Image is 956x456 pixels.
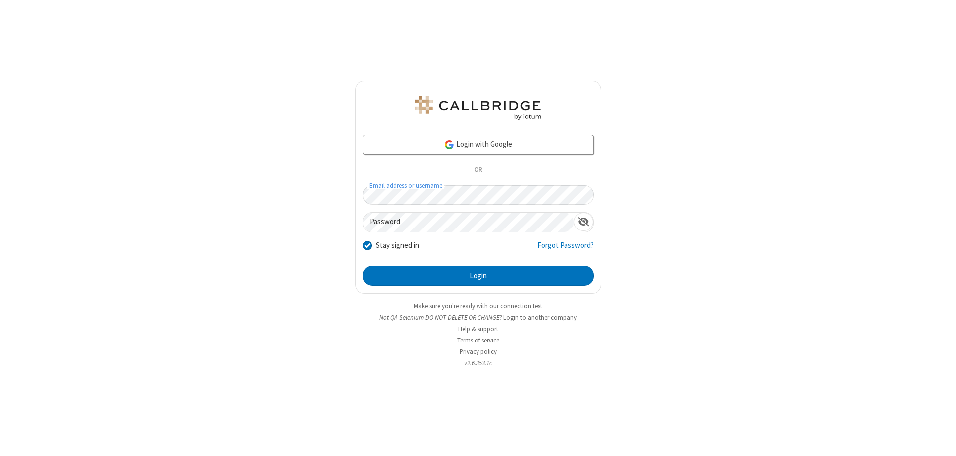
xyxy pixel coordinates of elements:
div: Show password [574,213,593,231]
a: Make sure you're ready with our connection test [414,302,542,310]
a: Help & support [458,325,498,333]
a: Terms of service [457,336,499,344]
input: Email address or username [363,185,594,205]
li: v2.6.353.1c [355,358,601,368]
a: Privacy policy [460,347,497,356]
button: Login to another company [503,313,577,322]
label: Stay signed in [376,240,419,251]
button: Login [363,266,594,286]
input: Password [363,213,574,232]
li: Not QA Selenium DO NOT DELETE OR CHANGE? [355,313,601,322]
a: Login with Google [363,135,594,155]
a: Forgot Password? [537,240,594,259]
span: OR [470,163,486,177]
img: QA Selenium DO NOT DELETE OR CHANGE [413,96,543,120]
img: google-icon.png [444,139,455,150]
